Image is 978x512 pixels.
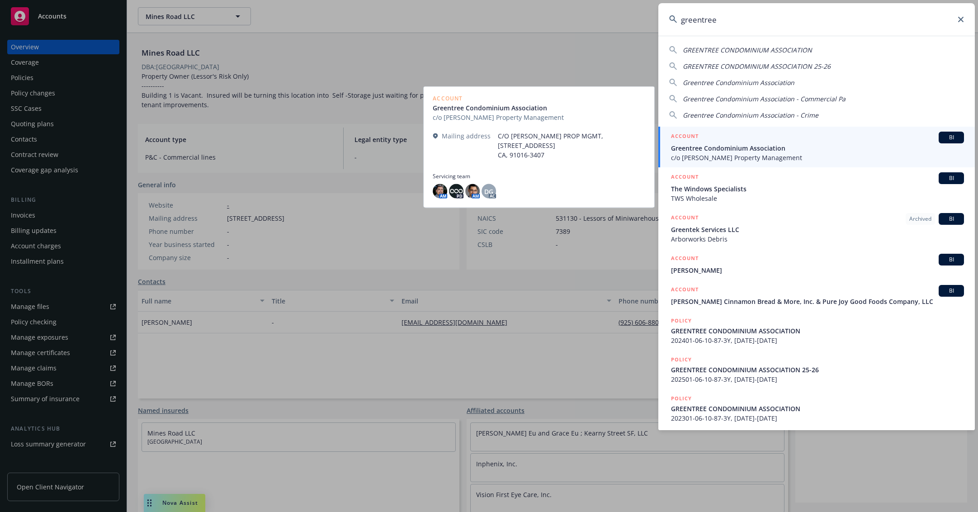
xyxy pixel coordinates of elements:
[942,133,960,142] span: BI
[671,254,699,265] h5: ACCOUNT
[942,215,960,223] span: BI
[658,280,975,311] a: ACCOUNTBI[PERSON_NAME] Cinnamon Bread & More, Inc. & Pure Joy Good Foods Company, LLC
[671,285,699,296] h5: ACCOUNT
[942,174,960,182] span: BI
[683,95,846,103] span: Greentree Condominium Association - Commercial Pa
[909,215,931,223] span: Archived
[683,78,794,87] span: Greentree Condominium Association
[671,194,964,203] span: TWS Wholesale
[671,213,699,224] h5: ACCOUNT
[671,336,964,345] span: 202401-06-10-87-3Y, [DATE]-[DATE]
[671,225,964,234] span: Greentek Services LLC
[658,3,975,36] input: Search...
[671,297,964,306] span: [PERSON_NAME] Cinnamon Bread & More, Inc. & Pure Joy Good Foods Company, LLC
[658,311,975,350] a: POLICYGREENTREE CONDOMINIUM ASSOCIATION202401-06-10-87-3Y, [DATE]-[DATE]
[942,287,960,295] span: BI
[671,132,699,142] h5: ACCOUNT
[671,326,964,336] span: GREENTREE CONDOMINIUM ASSOCIATION
[683,62,831,71] span: GREENTREE CONDOMINIUM ASSOCIATION 25-26
[671,234,964,244] span: Arborworks Debris
[671,375,964,384] span: 202501-06-10-87-3Y, [DATE]-[DATE]
[658,167,975,208] a: ACCOUNTBIThe Windows SpecialistsTWS Wholesale
[671,153,964,162] span: c/o [PERSON_NAME] Property Management
[683,46,812,54] span: GREENTREE CONDOMINIUM ASSOCIATION
[671,143,964,153] span: Greentree Condominium Association
[671,404,964,413] span: GREENTREE CONDOMINIUM ASSOCIATION
[658,389,975,428] a: POLICYGREENTREE CONDOMINIUM ASSOCIATION202301-06-10-87-3Y, [DATE]-[DATE]
[671,316,692,325] h5: POLICY
[658,249,975,280] a: ACCOUNTBI[PERSON_NAME]
[671,184,964,194] span: The Windows Specialists
[671,413,964,423] span: 202301-06-10-87-3Y, [DATE]-[DATE]
[671,394,692,403] h5: POLICY
[942,256,960,264] span: BI
[658,208,975,249] a: ACCOUNTArchivedBIGreentek Services LLCArborworks Debris
[671,265,964,275] span: [PERSON_NAME]
[671,355,692,364] h5: POLICY
[658,127,975,167] a: ACCOUNTBIGreentree Condominium Associationc/o [PERSON_NAME] Property Management
[671,365,964,375] span: GREENTREE CONDOMINIUM ASSOCIATION 25-26
[683,111,818,119] span: Greentree Condominium Association - Crime
[658,350,975,389] a: POLICYGREENTREE CONDOMINIUM ASSOCIATION 25-26202501-06-10-87-3Y, [DATE]-[DATE]
[671,172,699,183] h5: ACCOUNT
